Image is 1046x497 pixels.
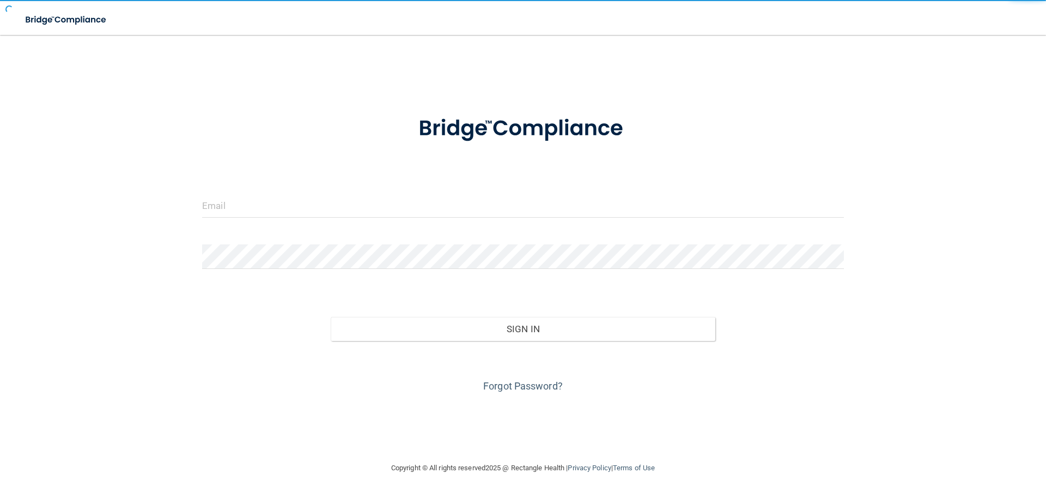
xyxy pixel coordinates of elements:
img: bridge_compliance_login_screen.278c3ca4.svg [16,9,117,31]
div: Copyright © All rights reserved 2025 @ Rectangle Health | | [324,451,722,486]
img: bridge_compliance_login_screen.278c3ca4.svg [396,100,650,157]
a: Privacy Policy [568,464,611,472]
button: Sign In [331,317,716,341]
a: Terms of Use [613,464,655,472]
input: Email [202,193,844,218]
a: Forgot Password? [483,380,563,392]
